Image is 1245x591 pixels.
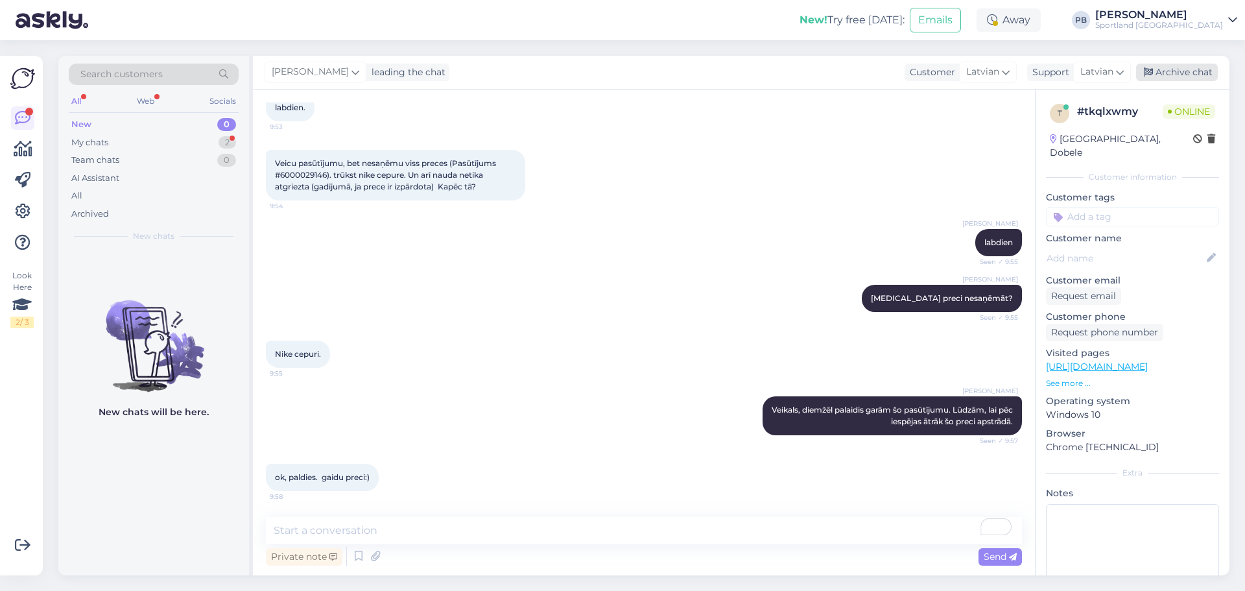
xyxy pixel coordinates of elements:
[71,208,109,221] div: Archived
[217,154,236,167] div: 0
[71,118,91,131] div: New
[1046,378,1219,389] p: See more ...
[270,368,318,378] span: 9:55
[1095,10,1237,30] a: [PERSON_NAME]Sportland [GEOGRAPHIC_DATA]
[219,136,236,149] div: 2
[58,277,249,394] img: No chats
[871,293,1013,303] span: [MEDICAL_DATA] preci nesaņēmāt?
[977,8,1041,32] div: Away
[910,8,961,32] button: Emails
[69,93,84,110] div: All
[984,551,1017,562] span: Send
[217,118,236,131] div: 0
[10,317,34,328] div: 2 / 3
[1046,324,1163,341] div: Request phone number
[966,65,999,79] span: Latvian
[800,12,905,28] div: Try free [DATE]:
[969,436,1018,446] span: Seen ✓ 9:57
[1046,207,1219,226] input: Add a tag
[962,386,1018,396] span: [PERSON_NAME]
[10,66,35,91] img: Askly Logo
[1047,251,1204,265] input: Add name
[962,274,1018,284] span: [PERSON_NAME]
[1046,171,1219,183] div: Customer information
[1080,65,1113,79] span: Latvian
[266,517,1022,544] textarea: To enrich screen reader interactions, please activate Accessibility in Grammarly extension settings
[1027,66,1069,79] div: Support
[207,93,239,110] div: Socials
[270,492,318,501] span: 9:58
[275,472,370,482] span: ok, paldies. gaidu preci:)
[969,313,1018,322] span: Seen ✓ 9:55
[1095,10,1223,20] div: [PERSON_NAME]
[1046,361,1148,372] a: [URL][DOMAIN_NAME]
[1046,467,1219,479] div: Extra
[800,14,827,26] b: New!
[275,349,321,359] span: Nike cepuri.
[1046,394,1219,408] p: Operating system
[10,270,34,328] div: Look Here
[133,230,174,242] span: New chats
[1058,108,1062,118] span: t
[272,65,349,79] span: [PERSON_NAME]
[275,103,305,112] span: labdien.
[1046,232,1219,245] p: Customer name
[1072,11,1090,29] div: PB
[1046,487,1219,500] p: Notes
[275,158,498,191] span: Veicu pasūtījumu, bet nesaņēmu viss preces (Pasūtījums #6000029146). trūkst nike cepure. Un arī n...
[905,66,955,79] div: Customer
[99,405,209,419] p: New chats will be here.
[1095,20,1223,30] div: Sportland [GEOGRAPHIC_DATA]
[1163,104,1215,119] span: Online
[71,154,119,167] div: Team chats
[71,189,82,202] div: All
[962,219,1018,228] span: [PERSON_NAME]
[270,122,318,132] span: 9:53
[984,237,1013,247] span: labdien
[1046,440,1219,454] p: Chrome [TECHNICAL_ID]
[1077,104,1163,119] div: # tkqlxwmy
[1050,132,1193,160] div: [GEOGRAPHIC_DATA], Dobele
[1046,274,1219,287] p: Customer email
[71,136,108,149] div: My chats
[1046,408,1219,422] p: Windows 10
[1046,310,1219,324] p: Customer phone
[1046,287,1121,305] div: Request email
[134,93,157,110] div: Web
[1046,427,1219,440] p: Browser
[270,201,318,211] span: 9:54
[772,405,1015,426] span: Veikals, diemžēl palaidis garām šo pasūtījumu. Lūdzām, lai pēc iespējas ātrāk šo preci apstrādā.
[71,172,119,185] div: AI Assistant
[1136,64,1218,81] div: Archive chat
[80,67,163,81] span: Search customers
[1046,346,1219,360] p: Visited pages
[969,257,1018,267] span: Seen ✓ 9:55
[266,548,342,566] div: Private note
[366,66,445,79] div: leading the chat
[1046,191,1219,204] p: Customer tags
